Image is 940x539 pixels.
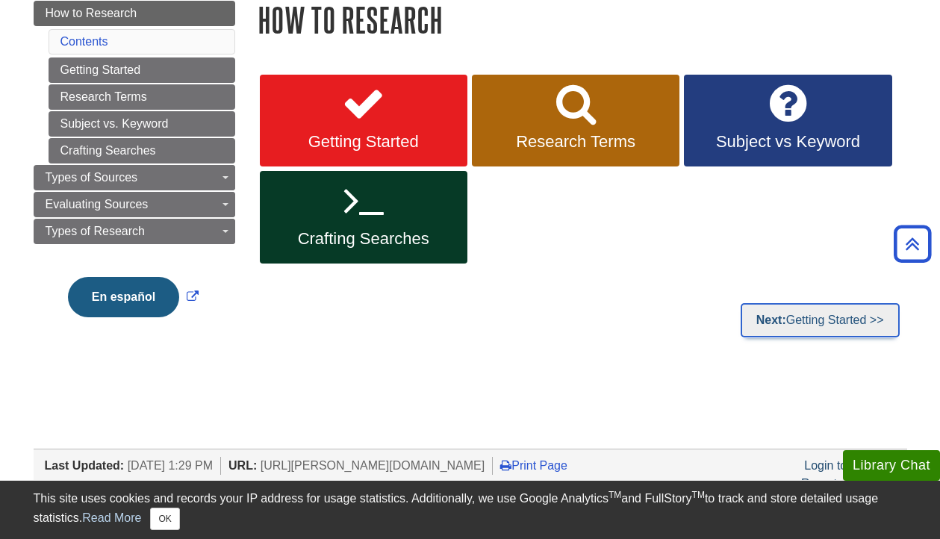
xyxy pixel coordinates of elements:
a: Types of Research [34,219,235,244]
a: Getting Started [260,75,467,167]
button: Library Chat [843,450,940,481]
a: Back to Top [888,234,936,254]
span: Crafting Searches [271,229,456,249]
span: [URL][PERSON_NAME][DOMAIN_NAME] [261,459,485,472]
sup: TM [692,490,705,500]
a: Research Terms [472,75,679,167]
sup: TM [608,490,621,500]
div: This site uses cookies and records your IP address for usage statistics. Additionally, we use Goo... [34,490,907,530]
i: Print Page [500,459,511,471]
a: Next:Getting Started >> [741,303,900,337]
span: Research Terms [483,132,668,152]
a: Subject vs. Keyword [49,111,235,137]
span: [DATE] 1:29 PM [128,459,213,472]
h1: How to Research [258,1,907,39]
span: Types of Research [46,225,145,237]
span: How to Research [46,7,137,19]
a: Getting Started [49,57,235,83]
a: Research Terms [49,84,235,110]
a: Subject vs Keyword [684,75,891,167]
a: Report a problem [801,477,894,490]
span: Subject vs Keyword [695,132,880,152]
a: Link opens in new window [64,290,202,303]
a: Read More [82,511,141,524]
span: Last Updated: [45,459,125,472]
span: Getting Started [271,132,456,152]
span: Evaluating Sources [46,198,149,211]
div: Guide Page Menu [34,1,235,343]
a: Types of Sources [34,165,235,190]
a: Login to LibApps [804,459,893,472]
a: How to Research [34,1,235,26]
a: Contents [60,35,108,48]
a: Crafting Searches [49,138,235,163]
span: Types of Sources [46,171,138,184]
button: Close [150,508,179,530]
a: Crafting Searches [260,171,467,264]
strong: Next: [756,314,786,326]
a: Print Page [500,459,567,472]
button: En español [68,277,179,317]
a: Evaluating Sources [34,192,235,217]
span: URL: [228,459,257,472]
